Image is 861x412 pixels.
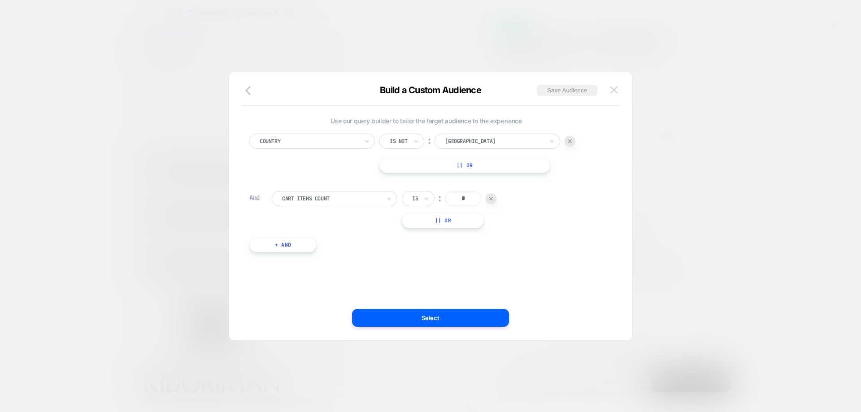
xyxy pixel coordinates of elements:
[537,85,597,96] button: Save Audience
[568,139,572,143] img: end
[489,197,493,200] img: end
[610,86,618,94] img: close
[352,309,509,327] button: Select
[249,117,603,125] span: Use our query builder to tailor the target audience to the experience
[379,158,550,173] button: || Or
